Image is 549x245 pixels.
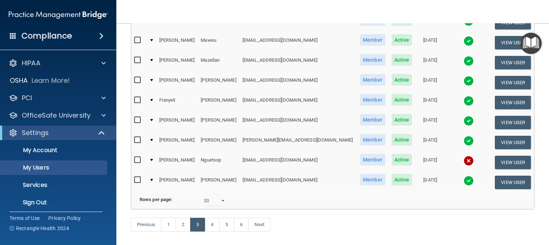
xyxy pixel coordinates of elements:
[198,132,240,152] td: [PERSON_NAME]
[22,128,49,137] p: Settings
[240,33,357,53] td: [EMAIL_ADDRESS][DOMAIN_NAME]
[415,113,445,132] td: [DATE]
[240,113,357,132] td: [EMAIL_ADDRESS][DOMAIN_NAME]
[240,172,357,192] td: [EMAIL_ADDRESS][DOMAIN_NAME]
[415,152,445,172] td: [DATE]
[360,114,385,126] span: Member
[5,199,104,206] p: Sign Out
[360,154,385,166] span: Member
[5,147,104,154] p: My Account
[22,94,32,102] p: PCI
[392,114,412,126] span: Active
[464,156,474,166] img: cross.ca9f0e7f.svg
[464,36,474,46] img: tick.e7d51cea.svg
[198,172,240,192] td: [PERSON_NAME]
[198,53,240,73] td: Mazellan
[190,218,205,232] a: 3
[495,116,531,129] button: View User
[415,132,445,152] td: [DATE]
[156,172,198,192] td: [PERSON_NAME]
[495,156,531,169] button: View User
[392,94,412,106] span: Active
[464,116,474,126] img: tick.e7d51cea.svg
[392,74,412,86] span: Active
[156,113,198,132] td: [PERSON_NAME]
[198,152,240,172] td: Nguetsop
[198,73,240,93] td: [PERSON_NAME]
[156,53,198,73] td: [PERSON_NAME]
[360,174,385,185] span: Member
[10,76,28,85] p: OSHA
[198,93,240,113] td: [PERSON_NAME]
[240,152,357,172] td: [EMAIL_ADDRESS][DOMAIN_NAME]
[22,59,40,68] p: HIPAA
[9,111,106,120] a: OfficeSafe University
[176,218,191,232] a: 2
[464,56,474,66] img: tick.e7d51cea.svg
[156,93,198,113] td: Franyeli
[9,215,40,222] a: Terms of Use
[9,59,106,68] a: HIPAA
[156,132,198,152] td: [PERSON_NAME]
[22,111,91,120] p: OfficeSafe University
[240,73,357,93] td: [EMAIL_ADDRESS][DOMAIN_NAME]
[495,176,531,189] button: View User
[140,197,172,202] b: Rows per page:
[9,94,106,102] a: PCI
[495,76,531,89] button: View User
[464,136,474,146] img: tick.e7d51cea.svg
[392,174,412,185] span: Active
[392,154,412,166] span: Active
[415,33,445,53] td: [DATE]
[392,134,412,146] span: Active
[5,181,104,189] p: Services
[156,73,198,93] td: [PERSON_NAME]
[156,33,198,53] td: [PERSON_NAME]
[240,132,357,152] td: [PERSON_NAME][EMAIL_ADDRESS][DOMAIN_NAME]
[21,31,72,41] h4: Compliance
[495,136,531,149] button: View User
[360,74,385,86] span: Member
[48,215,81,222] a: Privacy Policy
[198,33,240,53] td: Maweu
[5,164,104,171] p: My Users
[392,34,412,46] span: Active
[9,225,69,232] span: Ⓒ Rectangle Health 2024
[198,113,240,132] td: [PERSON_NAME]
[415,93,445,113] td: [DATE]
[415,172,445,192] td: [DATE]
[240,53,357,73] td: [EMAIL_ADDRESS][DOMAIN_NAME]
[464,96,474,106] img: tick.e7d51cea.svg
[161,218,176,232] a: 1
[9,128,105,137] a: Settings
[464,176,474,186] img: tick.e7d51cea.svg
[464,76,474,86] img: tick.e7d51cea.svg
[234,218,249,232] a: 6
[415,73,445,93] td: [DATE]
[495,36,531,49] button: View User
[9,8,108,22] img: PMB logo
[240,93,357,113] td: [EMAIL_ADDRESS][DOMAIN_NAME]
[360,94,385,106] span: Member
[360,54,385,66] span: Member
[156,152,198,172] td: [PERSON_NAME]
[392,54,412,66] span: Active
[32,76,70,85] p: Learn More!
[360,34,385,46] span: Member
[205,218,220,232] a: 4
[131,218,161,232] a: Previous
[495,56,531,69] button: View User
[248,218,270,232] a: Next
[360,134,385,146] span: Member
[520,33,542,54] button: Open Resource Center
[415,53,445,73] td: [DATE]
[219,218,234,232] a: 5
[495,96,531,109] button: View User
